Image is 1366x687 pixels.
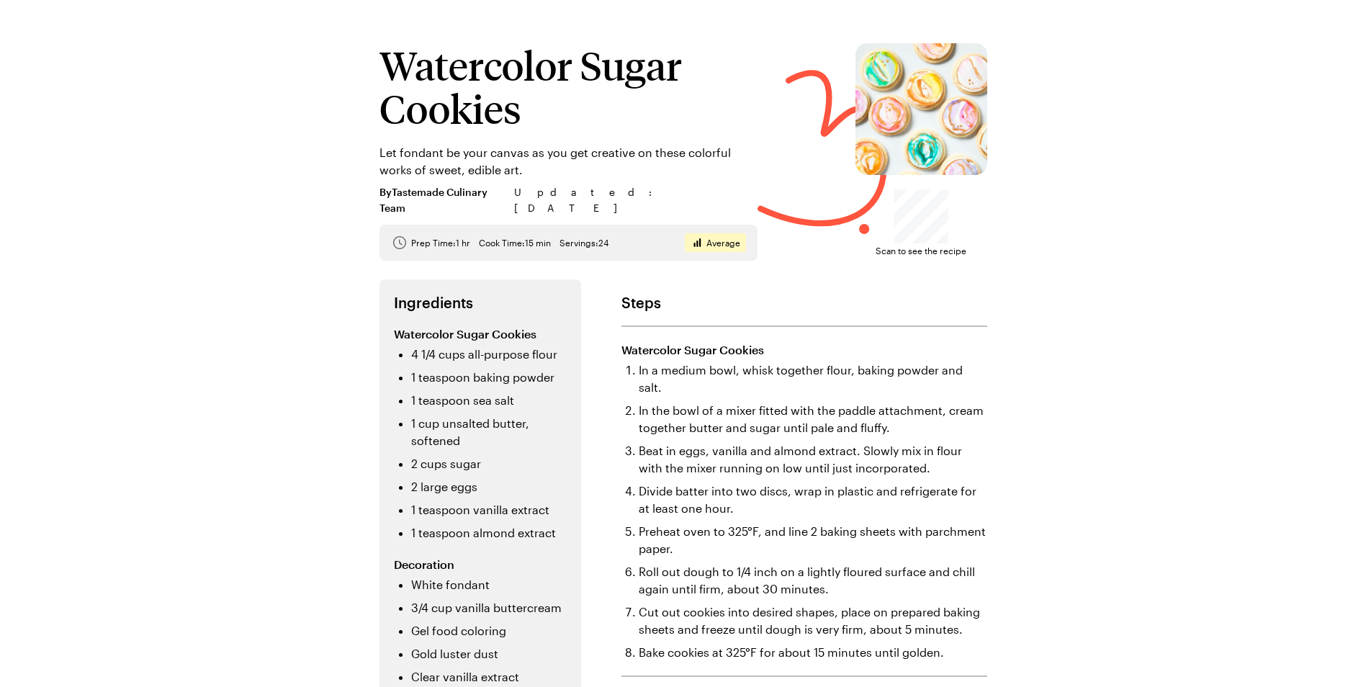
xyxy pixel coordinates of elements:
li: Divide batter into two discs, wrap in plastic and refrigerate for at least one hour. [639,482,987,517]
span: Average [706,237,740,248]
li: Cut out cookies into desired shapes, place on prepared baking sheets and freeze until dough is ve... [639,603,987,638]
li: Beat in eggs, vanilla and almond extract. Slowly mix in flour with the mixer running on low until... [639,442,987,477]
h3: Decoration [394,556,567,573]
li: 2 large eggs [411,478,567,495]
li: Clear vanilla extract [411,668,567,686]
li: Gel food coloring [411,622,567,639]
li: 4 1/4 cups all-purpose flour [411,346,567,363]
span: Cook Time: 15 min [479,237,551,248]
li: 1 teaspoon almond extract [411,524,567,542]
li: 1 cup unsalted butter, softened [411,415,567,449]
li: 1 teaspoon baking powder [411,369,567,386]
span: Scan to see the recipe [876,243,966,258]
h3: Watercolor Sugar Cookies [621,341,987,359]
li: Gold luster dust [411,645,567,663]
li: Preheat oven to 325°F, and line 2 baking sheets with parchment paper. [639,523,987,557]
li: 1 teaspoon sea salt [411,392,567,409]
h2: Ingredients [394,294,567,311]
li: 3/4 cup vanilla buttercream [411,599,567,616]
h1: Watercolor Sugar Cookies [379,43,758,130]
li: Roll out dough to 1/4 inch on a lightly floured surface and chill again until firm, about 30 minu... [639,563,987,598]
span: Updated : [DATE] [514,184,758,216]
li: In a medium bowl, whisk together flour, baking powder and salt. [639,362,987,396]
img: Watercolor Sugar Cookies [855,43,987,175]
li: In the bowl of a mixer fitted with the paddle attachment, cream together butter and sugar until p... [639,402,987,436]
li: 2 cups sugar [411,455,567,472]
li: 1 teaspoon vanilla extract [411,501,567,518]
span: Prep Time: 1 hr [411,237,470,248]
p: Let fondant be your canvas as you get creative on these colorful works of sweet, edible art. [379,144,758,179]
li: Bake cookies at 325°F for about 15 minutes until golden. [639,644,987,661]
span: By Tastemade Culinary Team [379,184,505,216]
li: White fondant [411,576,567,593]
h3: Watercolor Sugar Cookies [394,325,567,343]
span: Servings: 24 [560,237,608,248]
h2: Steps [621,294,987,311]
